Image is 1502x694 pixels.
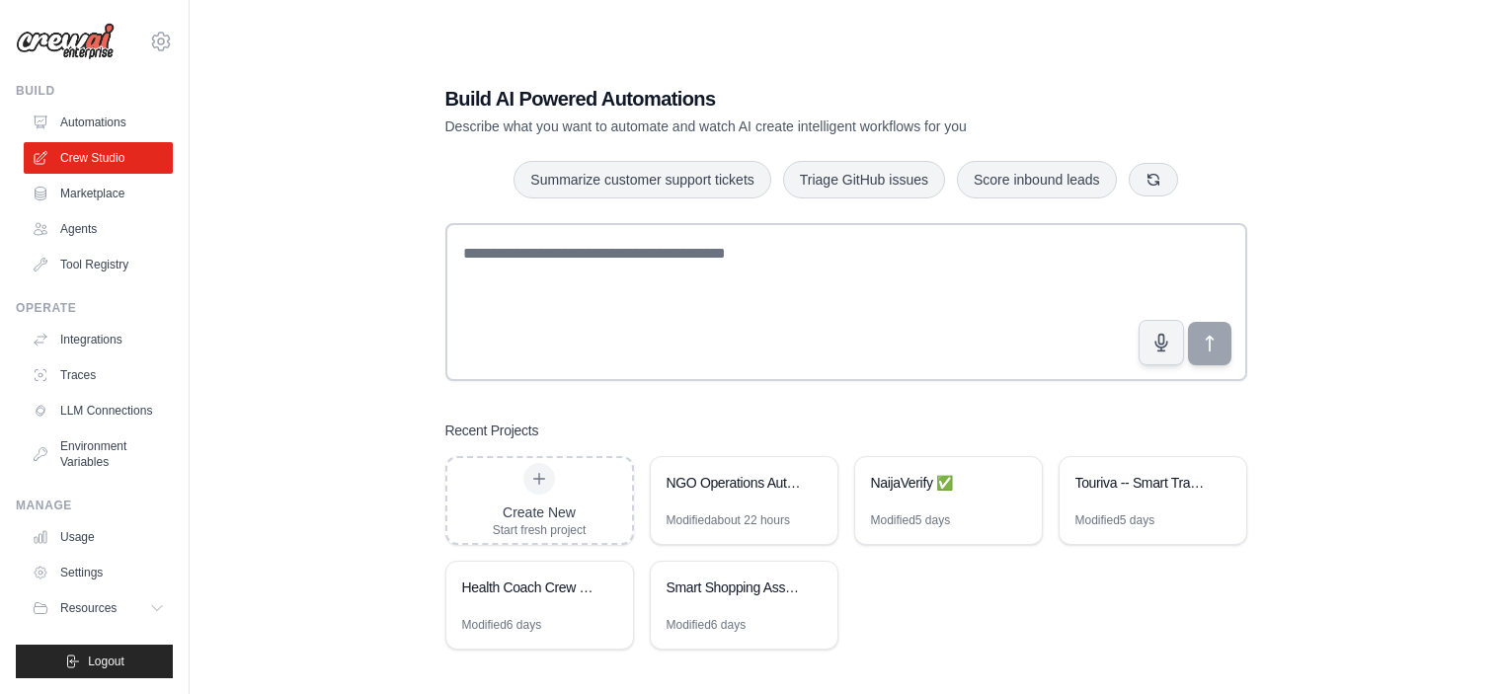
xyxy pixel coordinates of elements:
div: Modified 6 days [667,617,747,633]
div: Manage [16,498,173,513]
div: Create New [493,502,587,522]
iframe: Chat Widget [1403,599,1502,694]
div: NaijaVerify ✅ [871,473,1006,493]
a: Marketplace [24,178,173,209]
div: Touriva -- Smart Travel Planner [1075,473,1211,493]
a: Tool Registry [24,249,173,280]
div: Health Coach Crew - Personalized Wellness Automation [462,578,597,597]
a: Environment Variables [24,430,173,478]
a: Automations [24,107,173,138]
div: Modified 5 days [1075,512,1155,528]
div: Build [16,83,173,99]
button: Resources [24,592,173,624]
a: Settings [24,557,173,588]
span: Logout [88,654,124,669]
button: Score inbound leads [957,161,1117,198]
p: Describe what you want to automate and watch AI create intelligent workflows for you [445,116,1109,136]
span: Resources [60,600,117,616]
button: Triage GitHub issues [783,161,945,198]
h1: Build AI Powered Automations [445,85,1109,113]
button: Logout [16,645,173,678]
div: NGO Operations Automation Suite [667,473,802,493]
img: Logo [16,23,115,60]
a: Usage [24,521,173,553]
button: Summarize customer support tickets [514,161,770,198]
a: Crew Studio [24,142,173,174]
button: Click to speak your automation idea [1139,320,1184,365]
a: Traces [24,359,173,391]
a: Agents [24,213,173,245]
a: LLM Connections [24,395,173,426]
div: Modified 6 days [462,617,542,633]
div: Start fresh project [493,522,587,538]
div: Operate [16,300,173,316]
h3: Recent Projects [445,421,539,440]
div: Smart Shopping Assistant [667,578,802,597]
div: Modified about 22 hours [667,512,790,528]
div: Modified 5 days [871,512,951,528]
button: Get new suggestions [1129,163,1178,196]
a: Integrations [24,324,173,355]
